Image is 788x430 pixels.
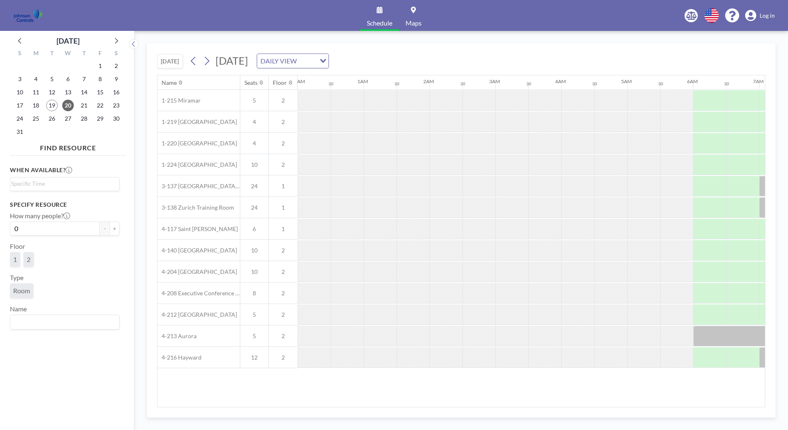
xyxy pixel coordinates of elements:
span: 4-140 [GEOGRAPHIC_DATA] [157,247,237,254]
span: 2 [269,118,298,126]
div: Name [162,79,177,86]
span: 2 [269,161,298,168]
button: + [110,222,120,236]
span: 4-204 [GEOGRAPHIC_DATA] [157,268,237,276]
div: 30 [592,81,597,86]
div: 30 [460,81,465,86]
a: Log in [745,10,775,21]
span: Wednesday, August 20, 2025 [62,100,74,111]
span: 1 [13,255,17,264]
span: DAILY VIEW [259,56,298,66]
span: Monday, August 18, 2025 [30,100,42,111]
h3: Specify resource [10,201,120,208]
div: 30 [724,81,729,86]
span: 2 [269,247,298,254]
span: 2 [269,354,298,361]
span: Sunday, August 17, 2025 [14,100,26,111]
label: Name [10,305,27,313]
span: 4-216 Hayward [157,354,202,361]
span: Sunday, August 31, 2025 [14,126,26,138]
span: 2 [27,255,30,264]
div: Seats [244,79,258,86]
div: 2AM [423,78,434,84]
div: 5AM [621,78,632,84]
div: Floor [273,79,287,86]
span: 1 [269,204,298,211]
span: Sunday, August 10, 2025 [14,86,26,98]
button: [DATE] [157,54,183,68]
span: Log in [760,12,775,19]
span: 5 [240,332,268,340]
span: 4-213 Aurora [157,332,197,340]
input: Search for option [11,317,115,327]
span: Saturday, August 23, 2025 [110,100,122,111]
span: 2 [269,332,298,340]
div: 30 [328,81,333,86]
span: Friday, August 22, 2025 [94,100,106,111]
span: Wednesday, August 6, 2025 [62,73,74,85]
div: S [108,49,124,59]
button: - [100,222,110,236]
span: 2 [269,140,298,147]
div: Search for option [10,178,119,190]
span: 5 [240,97,268,104]
span: Saturday, August 16, 2025 [110,86,122,98]
span: Friday, August 8, 2025 [94,73,106,85]
div: T [76,49,92,59]
div: 7AM [753,78,764,84]
span: 8 [240,290,268,297]
span: Thursday, August 28, 2025 [78,113,90,124]
span: 1-219 [GEOGRAPHIC_DATA] [157,118,237,126]
span: 4 [240,140,268,147]
div: M [28,49,44,59]
h4: FIND RESOURCE [10,140,126,152]
span: Saturday, August 9, 2025 [110,73,122,85]
div: 3AM [489,78,500,84]
input: Search for option [299,56,315,66]
span: Sunday, August 24, 2025 [14,113,26,124]
span: 6 [240,225,268,233]
span: 24 [240,204,268,211]
div: 6AM [687,78,698,84]
span: Wednesday, August 27, 2025 [62,113,74,124]
span: 10 [240,247,268,254]
div: 30 [394,81,399,86]
span: Sunday, August 3, 2025 [14,73,26,85]
img: organization-logo [13,7,42,24]
span: Thursday, August 7, 2025 [78,73,90,85]
span: 4-208 Executive Conference Room [157,290,240,297]
div: 1AM [357,78,368,84]
div: S [12,49,28,59]
span: 3-138 Zurich Training Room [157,204,234,211]
input: Search for option [11,179,115,188]
span: 4-212 [GEOGRAPHIC_DATA] [157,311,237,318]
div: 4AM [555,78,566,84]
span: 1-224 [GEOGRAPHIC_DATA] [157,161,237,168]
span: 1-220 [GEOGRAPHIC_DATA] [157,140,237,147]
span: Thursday, August 21, 2025 [78,100,90,111]
span: 24 [240,182,268,190]
span: Room [13,287,30,295]
span: Tuesday, August 26, 2025 [46,113,58,124]
span: Friday, August 29, 2025 [94,113,106,124]
span: 1 [269,182,298,190]
span: Thursday, August 14, 2025 [78,86,90,98]
div: 12AM [291,78,305,84]
span: Monday, August 25, 2025 [30,113,42,124]
label: Floor [10,242,25,250]
div: 30 [526,81,531,86]
div: Search for option [257,54,328,68]
div: Search for option [10,315,119,329]
span: 1 [269,225,298,233]
span: Tuesday, August 5, 2025 [46,73,58,85]
span: Schedule [367,20,392,26]
label: How many people? [10,212,70,220]
div: 30 [658,81,663,86]
div: W [60,49,76,59]
div: [DATE] [56,35,80,47]
span: Saturday, August 2, 2025 [110,60,122,72]
span: 10 [240,161,268,168]
span: 2 [269,268,298,276]
span: Tuesday, August 19, 2025 [46,100,58,111]
span: 3-137 [GEOGRAPHIC_DATA] Training Room [157,182,240,190]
